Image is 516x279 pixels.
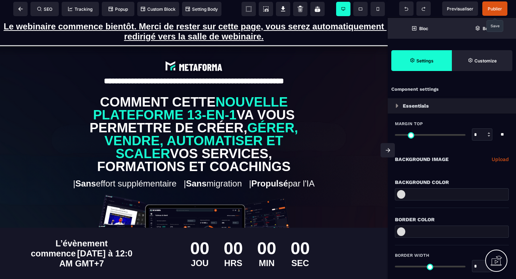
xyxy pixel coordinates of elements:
h2: | effort supplémentaire | migration | par l'IA [5,157,382,174]
div: Component settings [388,82,516,96]
div: Border Color [395,215,509,224]
span: Tracking [68,6,92,12]
div: 00 [224,221,243,240]
div: Background Color [395,178,509,186]
b: Sans [75,161,96,170]
span: NOUVELLE PLATEFORME 13-EN-1 [93,77,292,104]
b: Sans [186,161,206,170]
span: GÉRER, VENDRE, AUTOMATISER ET SCALER [105,103,302,143]
span: Screenshot [259,2,273,16]
span: Border Width [395,252,429,258]
div: MIN [257,240,276,250]
span: Open Style Manager [452,50,512,71]
span: Popup [109,6,128,12]
div: 00 [291,221,310,240]
div: 00 [257,221,276,240]
text: COMMENT CETTE VA VOUS PERMETTRE DE CRÉER, VOS SERVICES, FORMATIONS ET COACHINGS [75,76,313,157]
span: View components [242,2,256,16]
span: Settings [391,50,452,71]
img: abe9e435164421cb06e33ef15842a39e_e5ef653356713f0d7dd3797ab850248d_Capture_d%E2%80%99e%CC%81cran_2... [164,42,224,55]
a: Upload [492,155,509,164]
span: Preview [442,1,478,16]
strong: Body [483,26,493,31]
span: Open Layer Manager [452,18,516,39]
span: Publier [488,6,502,11]
img: loading [396,104,398,108]
span: Open Blocks [388,18,452,39]
span: [DATE] à 12:0 AM GMT+7 [59,231,132,250]
span: L’évènement commence [31,221,108,240]
div: SEC [291,240,310,250]
u: Le webinaire commence bientôt. Merci de rester sur cette page, vous serez automatiquement redirig... [4,4,386,23]
div: JOU [190,240,209,250]
span: Custom Block [141,6,176,12]
strong: Settings [416,58,434,63]
span: SEO [37,6,52,12]
strong: Bloc [419,26,428,31]
strong: Customize [474,58,497,63]
span: Margin Top [395,121,423,127]
p: Essentials [403,101,429,110]
span: Previsualiser [447,6,473,11]
p: Background Image [395,155,449,164]
div: 00 [190,221,209,240]
span: Setting Body [186,6,218,12]
b: Propulsé [251,161,288,170]
div: HRS [224,240,243,250]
